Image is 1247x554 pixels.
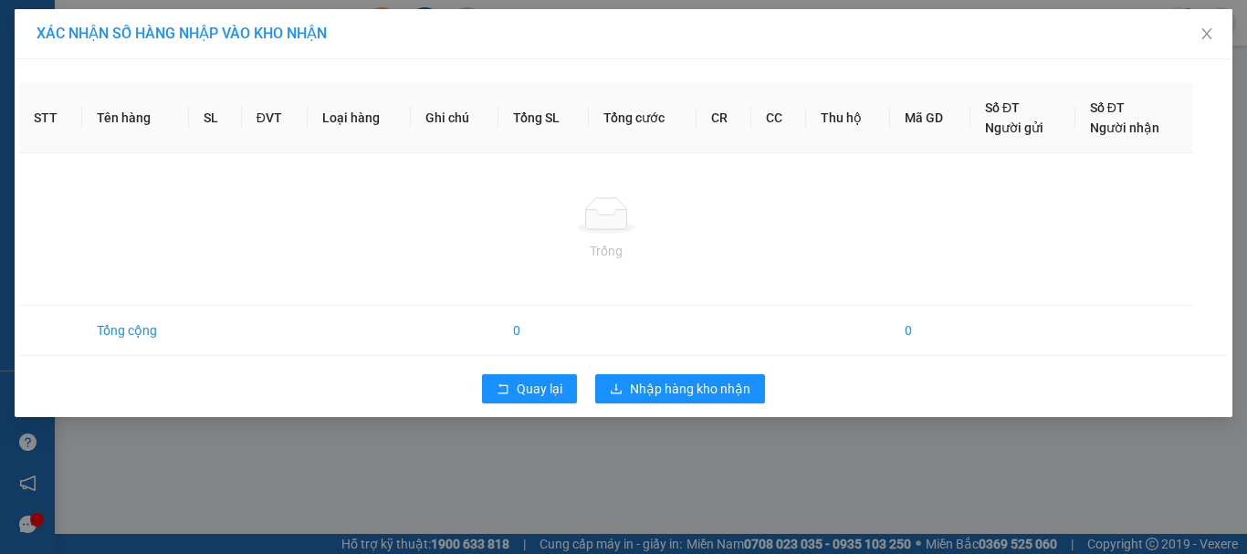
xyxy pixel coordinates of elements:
button: rollbackQuay lại [482,374,577,403]
td: 0 [890,306,970,356]
span: close [1200,26,1214,41]
th: CC [751,83,806,153]
th: Ghi chú [411,83,498,153]
th: STT [19,83,82,153]
th: CR [697,83,751,153]
th: Tổng SL [498,83,589,153]
td: Tổng cộng [82,306,189,356]
th: ĐVT [242,83,308,153]
span: Số ĐT [1090,100,1125,115]
span: Số ĐT [985,100,1020,115]
button: Close [1181,9,1232,60]
span: download [610,382,623,397]
th: Tên hàng [82,83,189,153]
span: Nhập hàng kho nhận [630,379,750,399]
th: Mã GD [890,83,970,153]
th: Loại hàng [308,83,412,153]
span: XÁC NHẬN SỐ HÀNG NHẬP VÀO KHO NHẬN [37,25,327,42]
span: Người nhận [1090,120,1159,135]
th: Tổng cước [589,83,697,153]
th: SL [189,83,241,153]
button: downloadNhập hàng kho nhận [595,374,765,403]
span: Quay lại [517,379,562,399]
div: Trống [34,241,1179,261]
th: Thu hộ [806,83,890,153]
span: rollback [497,382,509,397]
span: Người gửi [985,120,1043,135]
td: 0 [498,306,589,356]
